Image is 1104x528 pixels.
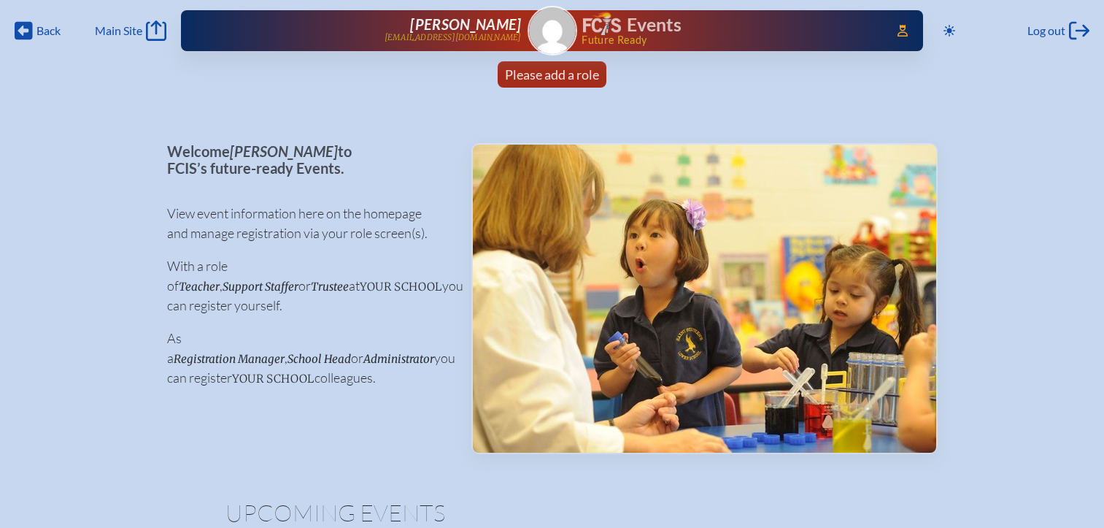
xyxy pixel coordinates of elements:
a: [PERSON_NAME][EMAIL_ADDRESS][DOMAIN_NAME] [228,16,521,45]
span: Future Ready [582,35,876,45]
div: FCIS Events — Future ready [583,12,876,45]
span: your school [360,280,442,294]
span: Main Site [95,23,142,38]
span: Log out [1027,23,1065,38]
span: Support Staffer [223,280,298,294]
a: Please add a role [499,61,605,88]
span: [PERSON_NAME] [410,15,521,33]
span: Administrator [363,352,434,366]
p: [EMAIL_ADDRESS][DOMAIN_NAME] [385,33,522,42]
span: Registration Manager [174,352,285,366]
span: [PERSON_NAME] [230,142,338,160]
p: View event information here on the homepage and manage registration via your role screen(s). [167,204,448,243]
p: As a , or you can register colleagues. [167,329,448,388]
h1: Upcoming Events [225,501,879,524]
a: Gravatar [528,6,577,56]
span: Teacher [179,280,220,294]
a: Main Site [95,20,166,41]
span: Trustee [311,280,349,294]
img: Gravatar [529,7,576,54]
p: With a role of , or at you can register yourself. [167,256,448,315]
span: Please add a role [505,66,599,83]
span: your school [232,372,314,386]
span: School Head [287,352,351,366]
p: Welcome to FCIS’s future-ready Events. [167,143,448,176]
img: Events [473,145,936,453]
span: Back [36,23,61,38]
